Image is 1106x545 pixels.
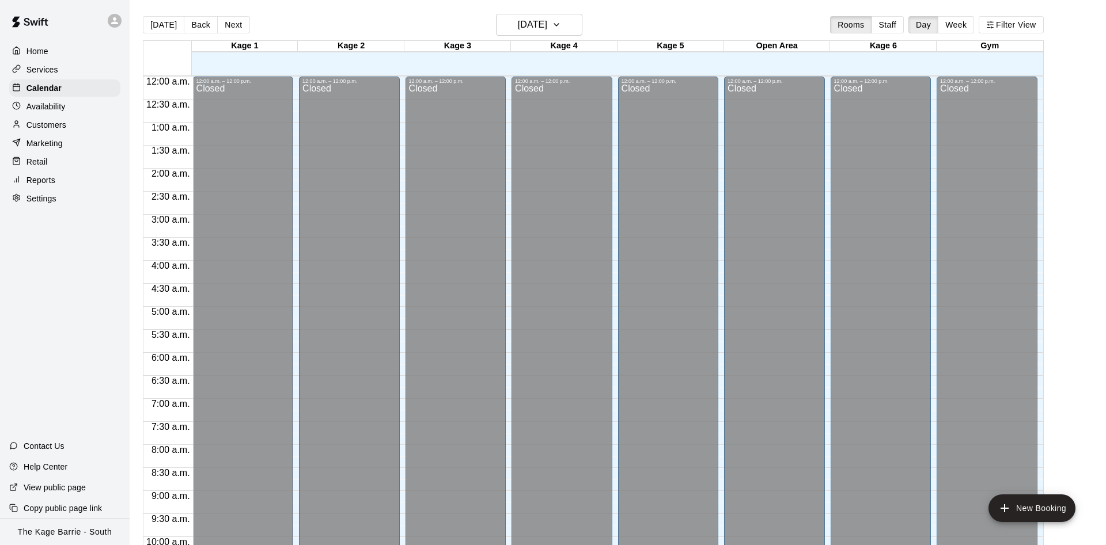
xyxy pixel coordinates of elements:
button: [DATE] [143,16,184,33]
button: Rooms [830,16,872,33]
div: 12:00 a.m. – 12:00 p.m. [940,78,1034,84]
p: Help Center [24,461,67,472]
span: 1:00 a.m. [149,123,193,132]
p: Settings [26,193,56,204]
span: 3:30 a.m. [149,238,193,247]
div: Kage 6 [830,41,937,52]
span: 8:00 a.m. [149,445,193,455]
button: [DATE] [496,14,582,36]
div: Kage 5 [618,41,724,52]
span: 5:30 a.m. [149,330,193,340]
button: Staff [872,16,904,33]
div: 12:00 a.m. – 12:00 p.m. [302,78,396,84]
a: Calendar [9,79,120,97]
p: Copy public page link [24,502,102,514]
div: 12:00 a.m. – 12:00 p.m. [728,78,821,84]
span: 12:00 a.m. [143,77,193,86]
p: Retail [26,156,48,167]
p: View public page [24,482,86,493]
span: 4:00 a.m. [149,261,193,270]
button: Filter View [979,16,1043,33]
button: Next [217,16,249,33]
span: 1:30 a.m. [149,146,193,155]
div: 12:00 a.m. – 12:00 p.m. [196,78,290,84]
button: add [988,494,1075,522]
a: Settings [9,190,120,207]
div: 12:00 a.m. – 12:00 p.m. [409,78,503,84]
p: Reports [26,174,55,186]
a: Services [9,61,120,78]
p: Calendar [26,82,62,94]
button: Back [184,16,218,33]
a: Marketing [9,135,120,152]
p: Availability [26,101,66,112]
a: Customers [9,116,120,134]
span: 2:30 a.m. [149,192,193,201]
div: Kage 4 [511,41,618,52]
a: Retail [9,153,120,170]
div: 12:00 a.m. – 12:00 p.m. [622,78,715,84]
p: Customers [26,119,66,131]
div: Kage 3 [404,41,511,52]
div: Open Area [724,41,830,52]
span: 7:30 a.m. [149,422,193,432]
p: Marketing [26,138,63,149]
p: The Kage Barrie - South [18,526,112,538]
span: 4:30 a.m. [149,284,193,294]
span: 9:00 a.m. [149,491,193,501]
button: Week [938,16,974,33]
span: 6:00 a.m. [149,353,193,363]
span: 6:30 a.m. [149,376,193,386]
p: Contact Us [24,440,65,452]
div: Kage 2 [298,41,404,52]
a: Reports [9,171,120,189]
span: 5:00 a.m. [149,307,193,317]
p: Home [26,45,48,57]
a: Availability [9,98,120,115]
div: Kage 1 [192,41,298,52]
span: 2:00 a.m. [149,169,193,178]
h6: [DATE] [518,17,547,33]
span: 12:30 a.m. [143,100,193,109]
div: Gym [937,41,1043,52]
span: 8:30 a.m. [149,468,193,478]
span: 3:00 a.m. [149,215,193,224]
span: 7:00 a.m. [149,399,193,409]
p: Services [26,64,58,75]
a: Home [9,43,120,60]
span: 9:30 a.m. [149,514,193,524]
button: Day [908,16,938,33]
div: 12:00 a.m. – 12:00 p.m. [515,78,609,84]
div: 12:00 a.m. – 12:00 p.m. [834,78,928,84]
